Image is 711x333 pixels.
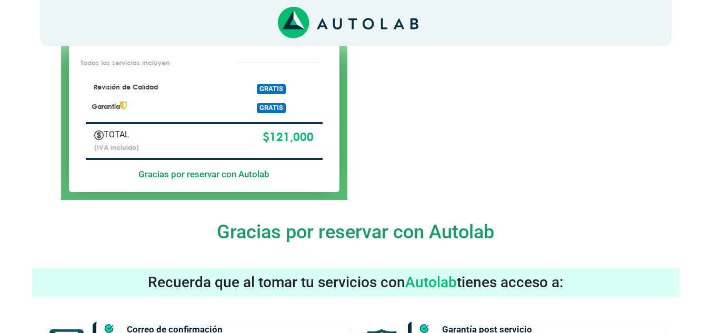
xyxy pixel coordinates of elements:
[92,83,218,92] p: Revisión de Calidad
[405,274,457,291] span: Autolab
[257,103,286,113] span: GRATIS
[40,221,672,243] h4: Gracias por reservar con Autolab
[32,274,679,291] h3: Recuerda que al tomar tu servicios con tienes acceso a:
[94,130,104,140] img: Autobooking-Iconos-23.png
[94,143,139,152] small: (IVA incluido)
[257,84,286,94] span: GRATIS
[86,169,323,179] h5: Gracias por reservar con Autolab
[92,102,218,112] p: Garantía
[192,128,314,146] p: $ 121,000
[278,17,418,27] a: Link al sitio de autolab
[94,128,177,141] p: TOTAL
[81,58,215,68] p: Todos los servicios incluyen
